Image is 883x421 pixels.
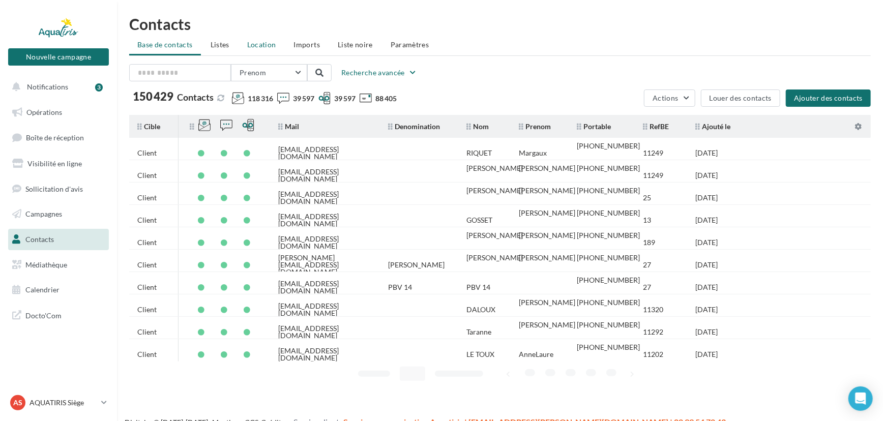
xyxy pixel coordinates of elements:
div: [PERSON_NAME] [519,165,575,172]
button: Notifications 3 [6,76,107,98]
button: Ajouter des contacts [786,89,871,107]
div: [PHONE_NUMBER] [577,187,640,194]
span: Liste noire [338,40,373,49]
span: Listes [211,40,229,49]
button: Nouvelle campagne [8,48,109,66]
span: Docto'Com [25,309,62,322]
span: Cible [137,122,160,131]
span: Notifications [27,82,68,91]
a: Boîte de réception [6,127,111,148]
div: [PERSON_NAME] [519,209,575,217]
span: 150 429 [133,91,173,102]
div: [EMAIL_ADDRESS][DOMAIN_NAME] [278,303,372,317]
span: RefBE [643,122,669,131]
div: [PERSON_NAME] [519,232,575,239]
span: Contacts [25,235,54,244]
div: [PHONE_NUMBER] [577,321,640,328]
div: [PHONE_NUMBER] [577,209,640,217]
span: 39 597 [293,94,314,104]
span: AS [13,398,22,408]
div: Client [137,351,157,358]
a: Opérations [6,102,111,123]
a: Sollicitation d'avis [6,178,111,200]
div: [DATE] [695,261,718,268]
span: Prenom [519,122,551,131]
div: [PERSON_NAME] [519,321,575,328]
span: Campagnes [25,209,62,218]
div: [EMAIL_ADDRESS][DOMAIN_NAME] [278,146,372,160]
span: 118 316 [248,94,273,104]
button: Prenom [231,64,307,81]
span: Opérations [26,108,62,116]
div: [DATE] [695,239,718,246]
span: Mail [278,122,299,131]
span: 88 405 [375,94,397,104]
div: Client [137,217,157,224]
div: [EMAIL_ADDRESS][DOMAIN_NAME] [278,347,372,362]
div: [PHONE_NUMBER] [577,344,640,351]
div: Client [137,194,157,201]
div: [PERSON_NAME][EMAIL_ADDRESS][DOMAIN_NAME] [278,254,372,276]
span: Portable [577,122,611,131]
a: Docto'Com [6,305,111,326]
div: [PHONE_NUMBER] [577,299,640,306]
div: [PERSON_NAME] [466,165,523,172]
h1: Contacts [129,16,871,32]
div: [PERSON_NAME] [519,299,575,306]
div: [DATE] [695,306,718,313]
div: Open Intercom Messenger [848,386,873,411]
div: 11249 [643,149,663,157]
div: Client [137,172,157,179]
div: [PERSON_NAME] [466,187,523,194]
div: [EMAIL_ADDRESS][DOMAIN_NAME] [278,235,372,250]
div: 27 [643,284,651,291]
div: [EMAIL_ADDRESS][DOMAIN_NAME] [278,191,372,205]
div: 11202 [643,351,663,358]
a: Visibilité en ligne [6,153,111,174]
div: Taranne [466,328,491,336]
a: Contacts [6,229,111,250]
div: [DATE] [695,149,718,157]
div: DALOUX [466,306,495,313]
div: Client [137,261,157,268]
div: [PERSON_NAME] [519,187,575,194]
div: [DATE] [695,351,718,358]
div: LE TOUX [466,351,494,358]
div: [PERSON_NAME] [519,254,575,261]
div: AnneLaure [519,351,553,358]
span: Médiathèque [25,260,67,269]
a: AS AQUATIRIS Siège [8,393,109,412]
span: Nom [466,122,489,131]
div: RIQUET [466,149,492,157]
div: 189 [643,239,655,246]
a: Campagnes [6,203,111,225]
div: [PERSON_NAME] [466,232,523,239]
div: [EMAIL_ADDRESS][DOMAIN_NAME] [278,168,372,183]
span: Denomination [388,122,440,131]
div: PBV 14 [466,284,490,291]
div: [PHONE_NUMBER] [577,277,640,284]
span: Contacts [177,92,214,103]
div: Client [137,239,157,246]
div: 3 [95,83,103,92]
div: 11249 [643,172,663,179]
span: 39 597 [334,94,356,104]
div: [PERSON_NAME] [388,261,445,268]
span: Visibilité en ligne [27,159,82,168]
span: Imports [294,40,320,49]
button: Recherche avancée [337,67,421,79]
div: [PHONE_NUMBER] [577,165,640,172]
div: [EMAIL_ADDRESS][DOMAIN_NAME] [278,213,372,227]
div: [DATE] [695,328,718,336]
div: [PHONE_NUMBER] [577,232,640,239]
div: [PHONE_NUMBER] [577,142,640,149]
div: [DATE] [695,217,718,224]
span: Boîte de réception [26,133,84,142]
div: Client [137,306,157,313]
span: Actions [653,94,678,102]
div: PBV 14 [388,284,412,291]
div: [PERSON_NAME] [466,254,523,261]
span: Calendrier [25,285,60,294]
div: 25 [643,194,651,201]
button: Actions [644,89,695,107]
